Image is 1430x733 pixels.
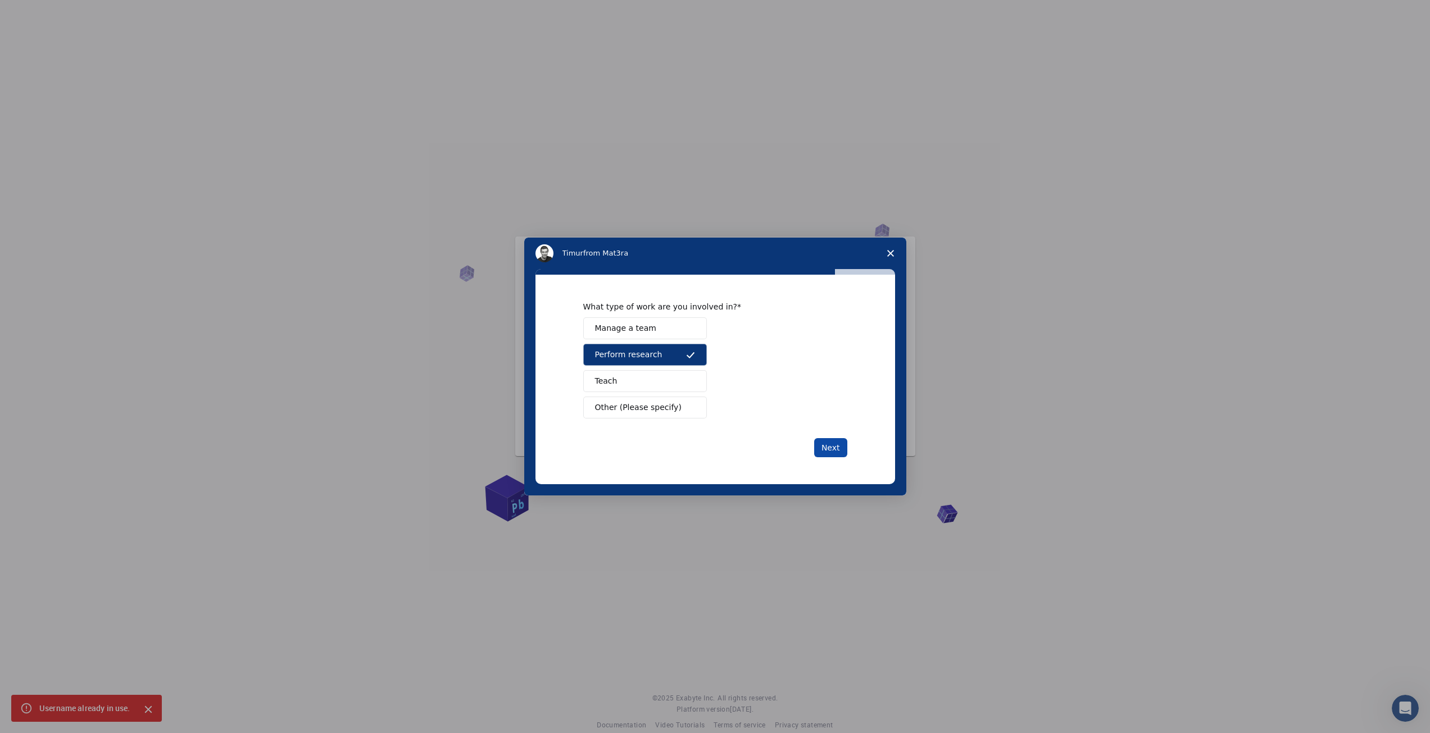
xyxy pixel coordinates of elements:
[595,349,662,361] span: Perform research
[583,370,707,392] button: Teach
[562,249,583,257] span: Timur
[583,302,830,312] div: What type of work are you involved in?
[535,244,553,262] img: Profile image for Timur
[595,322,656,334] span: Manage a team
[595,402,682,413] span: Other (Please specify)
[583,397,707,418] button: Other (Please specify)
[595,375,618,387] span: Teach
[583,249,628,257] span: from Mat3ra
[583,317,707,339] button: Manage a team
[583,344,707,366] button: Perform research
[875,238,906,269] span: Close survey
[814,438,847,457] button: Next
[22,8,63,18] span: Support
